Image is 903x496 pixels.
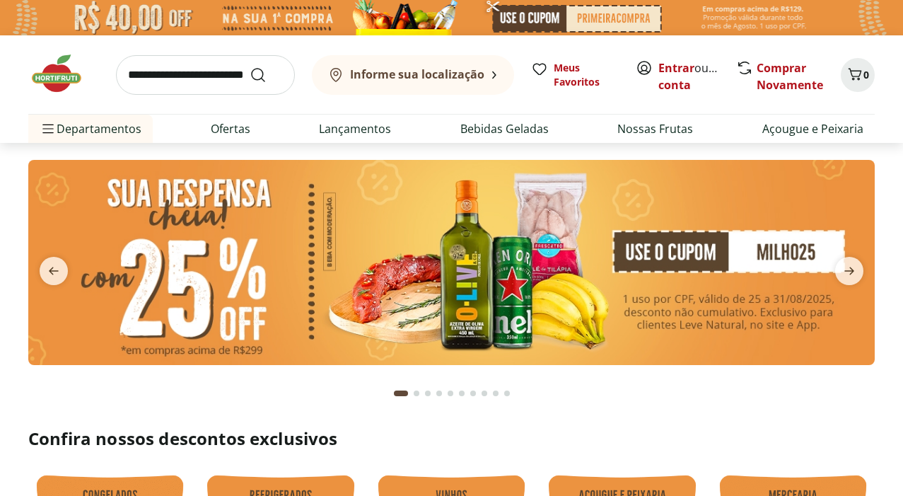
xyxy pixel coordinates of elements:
[28,427,875,450] h2: Confira nossos descontos exclusivos
[28,160,875,365] img: cupom
[40,112,57,146] button: Menu
[467,376,479,410] button: Go to page 7 from fs-carousel
[501,376,513,410] button: Go to page 10 from fs-carousel
[554,61,619,89] span: Meus Favoritos
[312,55,514,95] button: Informe sua localização
[762,120,863,137] a: Açougue e Peixaria
[757,60,823,93] a: Comprar Novamente
[211,120,250,137] a: Ofertas
[490,376,501,410] button: Go to page 9 from fs-carousel
[460,120,549,137] a: Bebidas Geladas
[422,376,433,410] button: Go to page 3 from fs-carousel
[531,61,619,89] a: Meus Favoritos
[350,67,484,82] b: Informe sua localização
[658,60,694,76] a: Entrar
[445,376,456,410] button: Go to page 5 from fs-carousel
[456,376,467,410] button: Go to page 6 from fs-carousel
[863,68,869,81] span: 0
[391,376,411,410] button: Current page from fs-carousel
[658,60,736,93] a: Criar conta
[824,257,875,285] button: next
[40,112,141,146] span: Departamentos
[658,59,721,93] span: ou
[841,58,875,92] button: Carrinho
[28,257,79,285] button: previous
[617,120,693,137] a: Nossas Frutas
[250,67,284,83] button: Submit Search
[479,376,490,410] button: Go to page 8 from fs-carousel
[116,55,295,95] input: search
[319,120,391,137] a: Lançamentos
[28,52,99,95] img: Hortifruti
[433,376,445,410] button: Go to page 4 from fs-carousel
[411,376,422,410] button: Go to page 2 from fs-carousel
